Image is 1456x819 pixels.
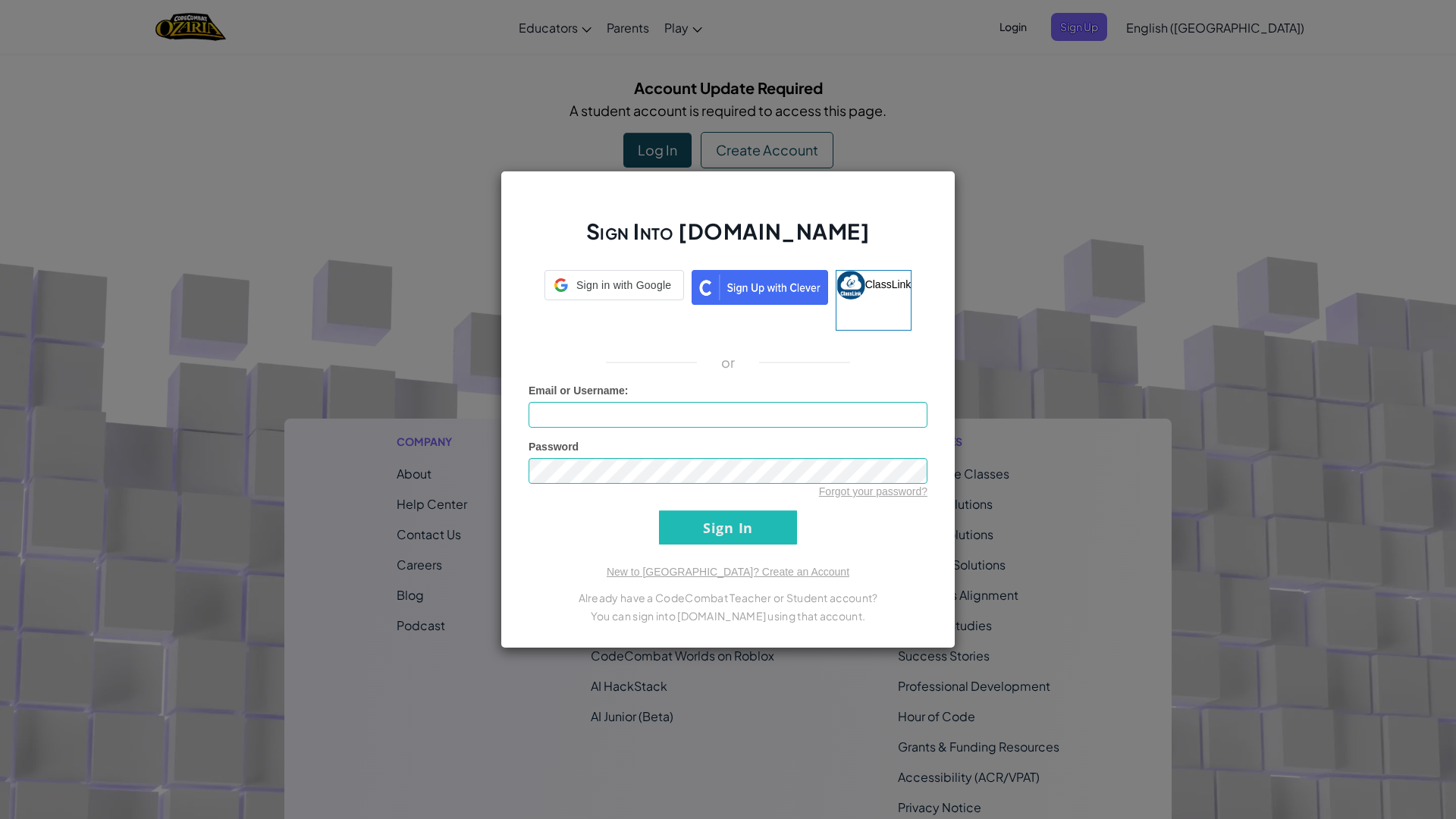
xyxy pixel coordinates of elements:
div: Sign in with Google [544,270,684,300]
label: : [529,383,629,398]
span: Email or Username [529,384,625,397]
input: Sign In [659,510,797,544]
p: Already have a CodeCombat Teacher or Student account? [529,588,927,607]
a: Sign in with Google [544,270,684,331]
span: Password [529,441,579,453]
h2: Sign Into [DOMAIN_NAME] [529,217,927,261]
span: Sign in with Google [574,278,674,293]
img: classlink-logo-small.png [836,271,865,300]
span: ClassLink [865,278,912,290]
a: Forgot your password? [819,485,927,497]
p: You can sign into [DOMAIN_NAME] using that account. [529,607,927,625]
iframe: Sign in with Google Button [537,299,692,332]
a: New to [GEOGRAPHIC_DATA]? Create an Account [607,566,849,578]
img: clever_sso_button@2x.png [692,270,828,305]
p: or [721,353,736,372]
